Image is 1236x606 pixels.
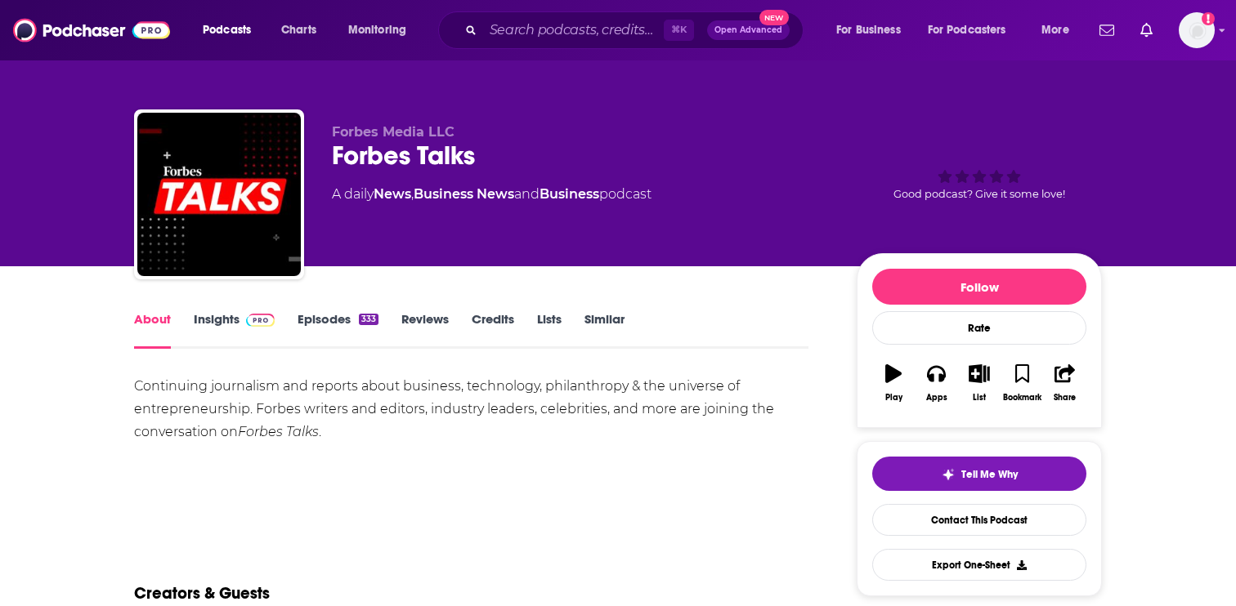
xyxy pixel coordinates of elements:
[836,19,901,42] span: For Business
[872,504,1086,536] a: Contact This Podcast
[337,17,428,43] button: open menu
[872,269,1086,305] button: Follow
[872,457,1086,491] button: tell me why sparkleTell Me Why
[414,186,514,202] a: Business News
[134,311,171,349] a: About
[714,26,782,34] span: Open Advanced
[917,17,1030,43] button: open menu
[374,186,411,202] a: News
[246,314,275,327] img: Podchaser Pro
[514,186,540,202] span: and
[1041,19,1069,42] span: More
[134,375,808,443] div: Continuing journalism and reports about business, technology, philanthropy & the universe of entr...
[137,113,301,276] img: Forbes Talks
[1179,12,1215,48] img: User Profile
[961,468,1018,481] span: Tell Me Why
[958,354,1001,412] button: List
[872,354,915,412] button: Play
[885,393,902,403] div: Play
[973,393,986,403] div: List
[411,186,414,202] span: ,
[537,311,562,349] a: Lists
[13,15,170,46] img: Podchaser - Follow, Share and Rate Podcasts
[348,19,406,42] span: Monitoring
[1001,354,1043,412] button: Bookmark
[359,314,378,325] div: 333
[1030,17,1090,43] button: open menu
[472,311,514,349] a: Credits
[759,10,789,25] span: New
[893,188,1065,200] span: Good podcast? Give it some love!
[707,20,790,40] button: Open AdvancedNew
[271,17,326,43] a: Charts
[664,20,694,41] span: ⌘ K
[194,311,275,349] a: InsightsPodchaser Pro
[872,311,1086,345] div: Rate
[857,124,1102,225] div: Good podcast? Give it some love!
[872,549,1086,581] button: Export One-Sheet
[926,393,947,403] div: Apps
[1202,12,1215,25] svg: Add a profile image
[281,19,316,42] span: Charts
[238,424,319,439] em: Forbes Talks
[915,354,957,412] button: Apps
[134,583,270,604] h2: Creators & Guests
[1179,12,1215,48] button: Show profile menu
[942,468,955,481] img: tell me why sparkle
[454,11,819,49] div: Search podcasts, credits, & more...
[191,17,272,43] button: open menu
[332,185,652,204] div: A daily podcast
[483,17,664,43] input: Search podcasts, credits, & more...
[1179,12,1215,48] span: Logged in as Marketing09
[203,19,251,42] span: Podcasts
[1003,393,1041,403] div: Bookmark
[928,19,1006,42] span: For Podcasters
[1054,393,1076,403] div: Share
[401,311,449,349] a: Reviews
[298,311,378,349] a: Episodes333
[1044,354,1086,412] button: Share
[540,186,599,202] a: Business
[584,311,625,349] a: Similar
[1134,16,1159,44] a: Show notifications dropdown
[1093,16,1121,44] a: Show notifications dropdown
[332,124,455,140] span: Forbes Media LLC
[825,17,921,43] button: open menu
